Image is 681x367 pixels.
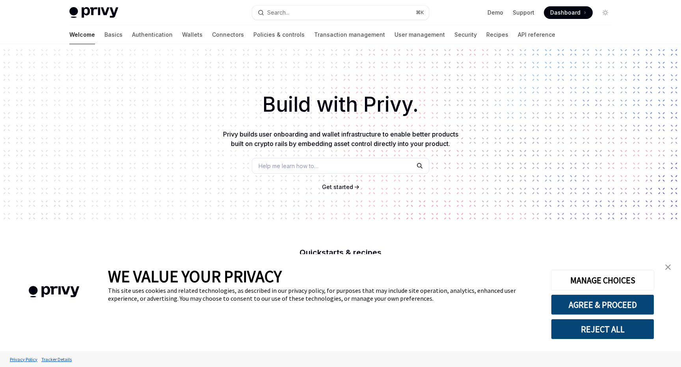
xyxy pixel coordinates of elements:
[544,6,593,19] a: Dashboard
[551,270,654,290] button: MANAGE CHOICES
[665,264,671,270] img: close banner
[223,130,458,148] span: Privy builds user onboarding and wallet infrastructure to enable better products built on crypto ...
[253,25,305,44] a: Policies & controls
[202,249,479,257] h2: Quickstarts & recipes
[267,8,289,17] div: Search...
[69,7,118,18] img: light logo
[416,9,424,16] span: ⌘ K
[132,25,173,44] a: Authentication
[108,286,539,302] div: This site uses cookies and related technologies, as described in our privacy policy, for purposes...
[322,183,353,191] a: Get started
[487,9,503,17] a: Demo
[12,275,96,309] img: company logo
[108,266,282,286] span: WE VALUE YOUR PRIVACY
[8,352,39,366] a: Privacy Policy
[518,25,555,44] a: API reference
[599,6,612,19] button: Toggle dark mode
[486,25,508,44] a: Recipes
[551,319,654,339] button: REJECT ALL
[259,162,318,170] span: Help me learn how to…
[39,352,74,366] a: Tracker Details
[69,25,95,44] a: Welcome
[314,25,385,44] a: Transaction management
[182,25,203,44] a: Wallets
[322,183,353,190] span: Get started
[550,9,581,17] span: Dashboard
[394,25,445,44] a: User management
[660,259,676,275] a: close banner
[551,294,654,315] button: AGREE & PROCEED
[13,89,668,120] h1: Build with Privy.
[104,25,123,44] a: Basics
[252,6,429,20] button: Search...⌘K
[454,25,477,44] a: Security
[513,9,534,17] a: Support
[212,25,244,44] a: Connectors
